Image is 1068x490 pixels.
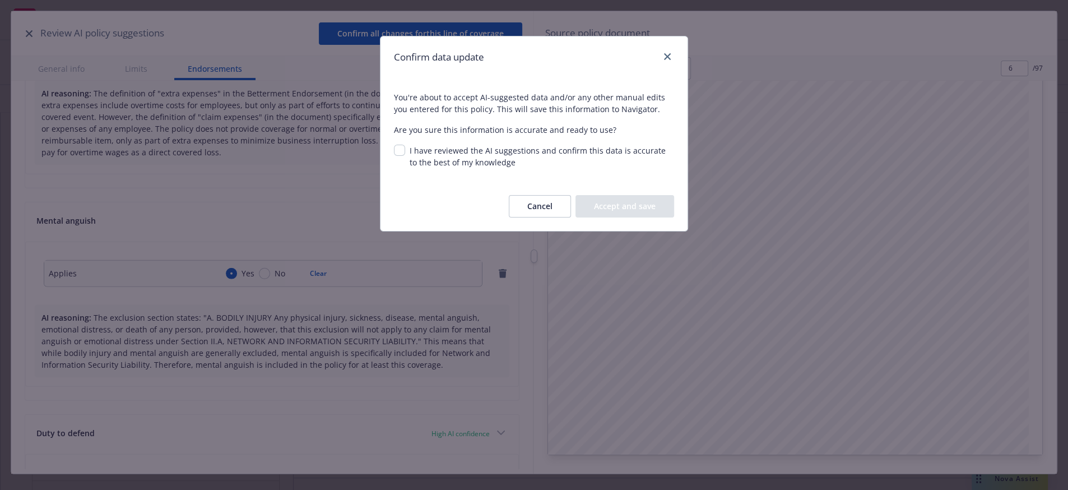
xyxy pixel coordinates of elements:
span: You're about to accept AI-suggested data and/or any other manual edits you entered for this polic... [394,91,674,115]
button: Cancel [509,195,571,218]
h1: Confirm data update [394,50,484,64]
span: I have reviewed the AI suggestions and confirm this data is accurate to the best of my knowledge [410,145,666,168]
span: Are you sure this information is accurate and ready to use? [394,124,674,136]
a: close [661,50,674,63]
